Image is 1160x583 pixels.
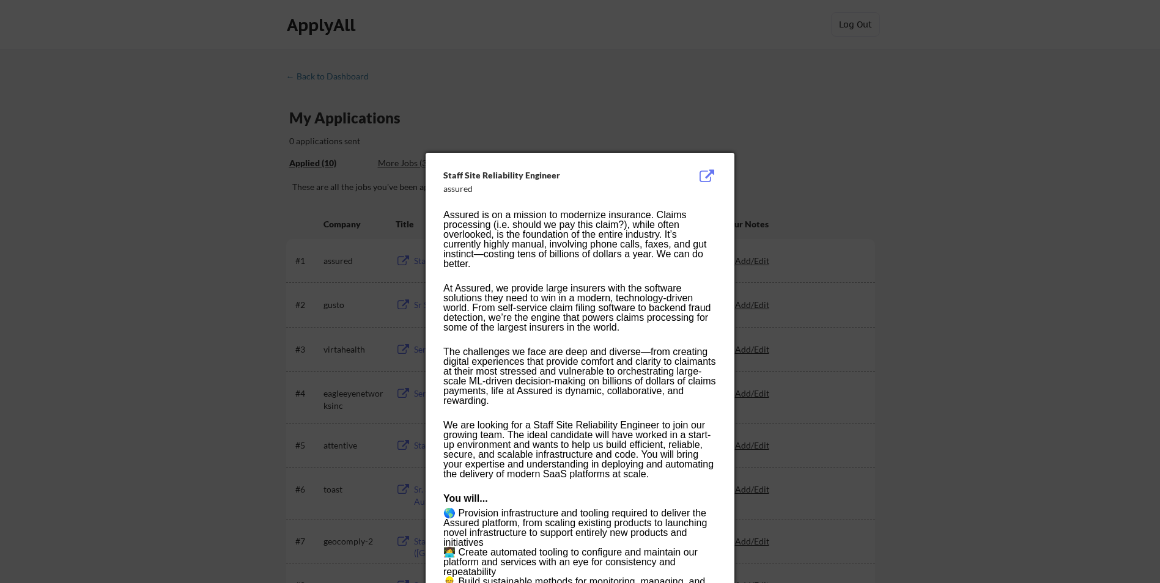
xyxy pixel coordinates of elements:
[443,347,716,406] p: The challenges we face are deep and diverse—from creating digital experiences that provide comfor...
[443,548,716,577] p: 👩‍💻 Create automated tooling to configure and maintain our platform and services with an eye for ...
[443,210,716,269] p: Assured is on a mission to modernize insurance. Claims processing (i.e. should we pay this claim?...
[443,508,716,548] p: 🌎 Provision infrastructure and tooling required to deliver the Assured platform, from scaling exi...
[443,420,716,479] p: We are looking for a Staff Site Reliability Engineer to join our growing team. The ideal candidat...
[443,169,655,182] div: Staff Site Reliability Engineer
[443,183,655,195] div: assured
[443,493,488,504] strong: You will...
[443,284,716,332] p: At Assured, we provide large insurers with the software solutions they need to win in a modern, t...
